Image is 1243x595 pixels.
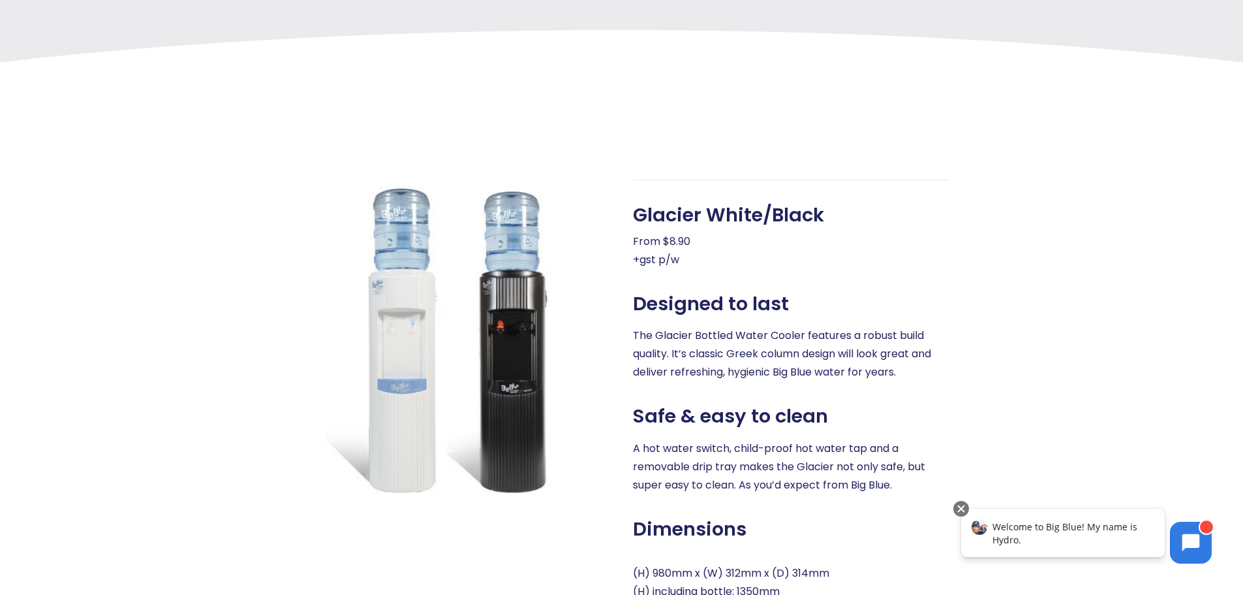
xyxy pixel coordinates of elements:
[633,204,824,227] span: Glacier White/Black
[633,405,828,428] span: Safe & easy to clean
[633,518,746,541] span: Dimensions
[633,440,949,494] p: A hot water switch, child-proof hot water tap and a removable drip tray makes the Glacier not onl...
[633,293,789,315] span: Designed to last
[633,327,949,381] p: The Glacier Bottled Water Cooler features a robust build quality. It’s classic Greek column desig...
[633,233,949,269] p: From $8.90 +gst p/w
[947,498,1225,577] iframe: Chatbot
